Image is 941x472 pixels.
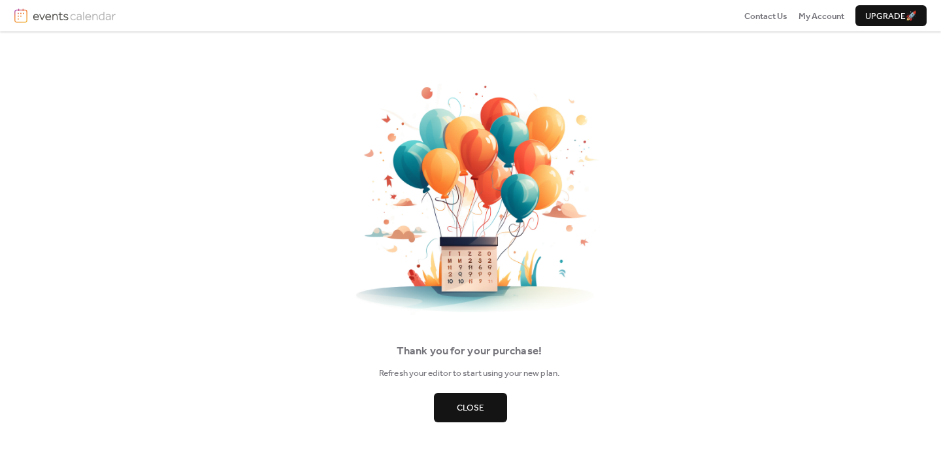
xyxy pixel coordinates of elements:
a: My Account [799,9,844,22]
div: Thank you for your purchase! [20,343,919,360]
button: Close [434,393,507,422]
span: Upgrade 🚀 [865,10,917,23]
span: My Account [799,10,844,23]
div: Refresh your editor to start using your new plan. [20,367,919,380]
img: logotype [33,8,116,23]
img: thankyou.png [340,84,601,314]
span: Close [457,401,484,414]
span: Contact Us [744,10,787,23]
a: Contact Us [744,9,787,22]
img: logo [14,8,27,23]
button: Upgrade🚀 [855,5,927,26]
